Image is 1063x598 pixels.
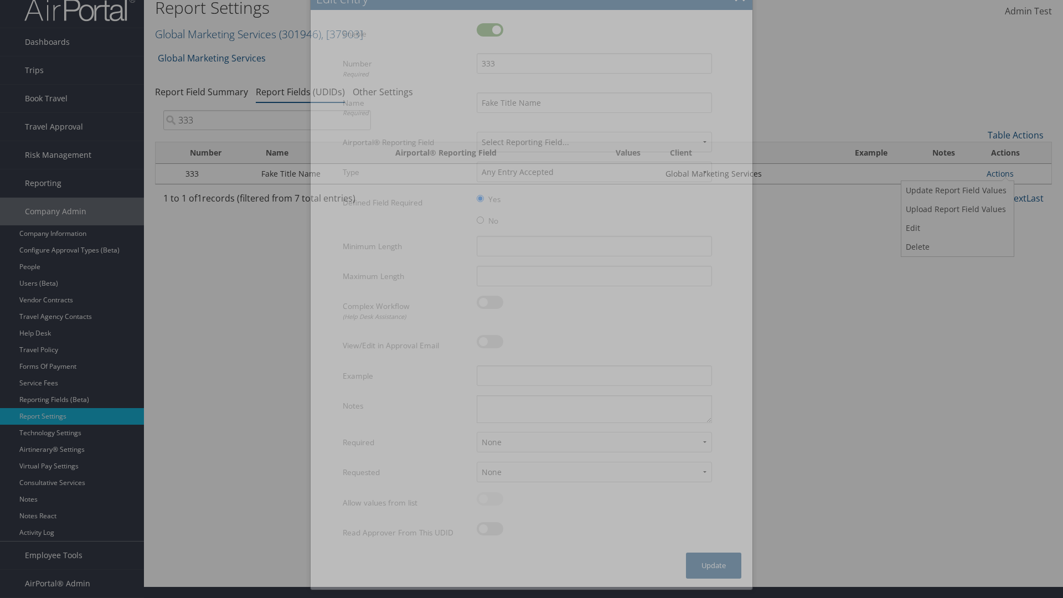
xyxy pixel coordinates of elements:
div: Required [343,109,468,118]
label: Complex Workflow [343,296,468,326]
label: Required [343,432,468,453]
label: Requested [343,462,468,483]
label: Minimum Length [343,236,468,257]
button: Update [686,553,741,579]
label: Number [343,53,468,84]
label: Allow values from list [343,492,468,513]
label: No [488,215,498,226]
label: Notes [343,395,468,416]
label: Example [343,365,468,386]
div: (Help Desk Assistance) [343,312,468,322]
label: View/Edit in Approval Email [343,335,468,356]
label: Maximum Length [343,266,468,287]
label: Airportal® Reporting Field [343,132,468,153]
label: Enable [343,23,468,44]
label: Yes [488,194,500,205]
div: Required [343,70,468,79]
label: Read Approver From This UDID [343,522,468,543]
label: Type [343,162,468,183]
label: Name [343,92,468,123]
label: Defined Field Required [343,192,468,213]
